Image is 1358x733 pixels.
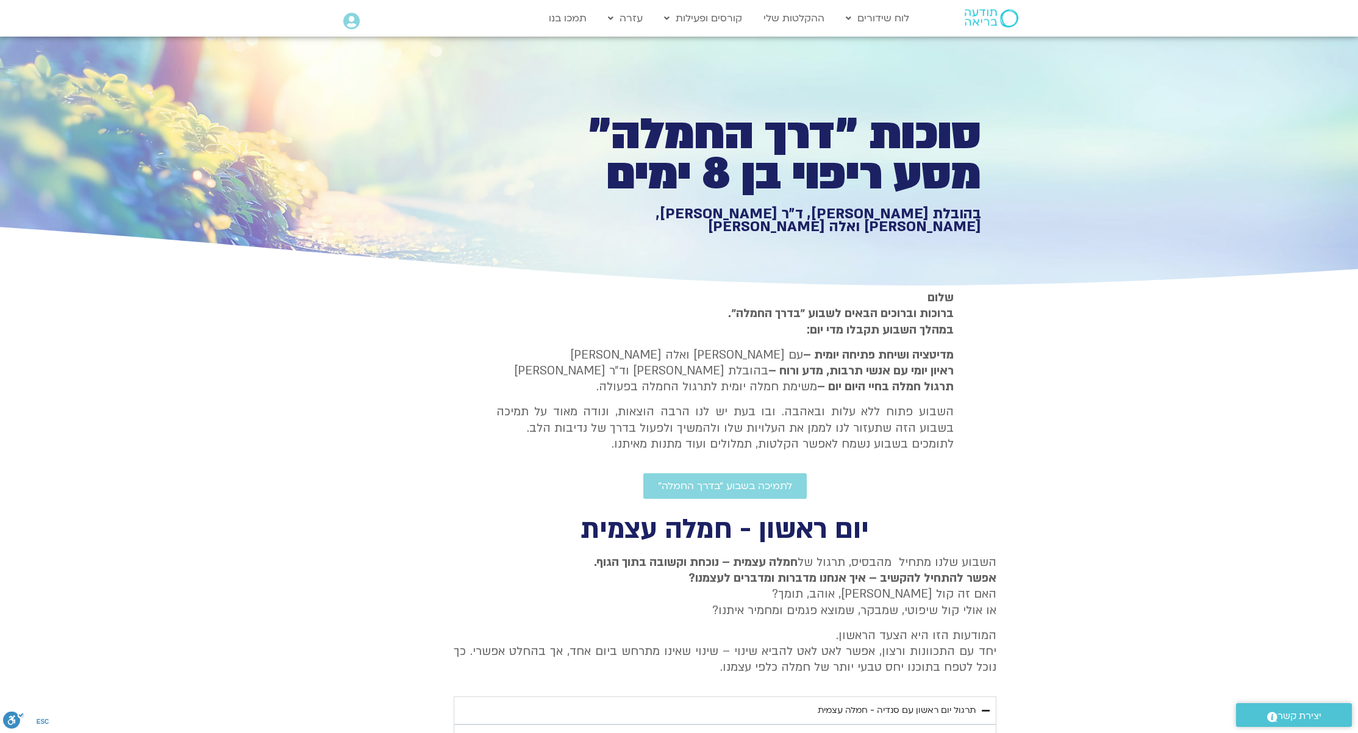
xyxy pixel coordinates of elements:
p: עם [PERSON_NAME] ואלה [PERSON_NAME] בהובלת [PERSON_NAME] וד״ר [PERSON_NAME] משימת חמלה יומית לתרג... [496,347,954,395]
span: לתמיכה בשבוע ״בדרך החמלה״ [658,481,792,492]
h1: בהובלת [PERSON_NAME], ד״ר [PERSON_NAME], [PERSON_NAME] ואלה [PERSON_NAME] [559,207,981,234]
a: עזרה [602,7,649,30]
b: תרגול חמלה בחיי היום יום – [817,379,954,395]
a: ההקלטות שלי [757,7,831,30]
h2: יום ראשון - חמלה עצמית [454,517,996,542]
strong: חמלה עצמית – נוכחת וקשובה בתוך הגוף. אפשר להתחיל להקשיב – איך אנחנו מדברות ומדברים לעצמנו? [594,554,996,586]
div: תרגול יום ראשון עם סנדיה - חמלה עצמית [818,703,976,718]
b: ראיון יומי עם אנשי תרבות, מדע ורוח – [768,363,954,379]
a: לוח שידורים [840,7,915,30]
h1: סוכות ״דרך החמלה״ מסע ריפוי בן 8 ימים [559,115,981,195]
p: המודעות הזו היא הצעד הראשון. יחד עם התכוונות ורצון, אפשר לאט לאט להביא שינוי – שינוי שאינו מתרחש ... [454,628,996,676]
span: יצירת קשר [1278,708,1321,724]
img: תודעה בריאה [965,9,1018,27]
a: קורסים ופעילות [658,7,748,30]
p: השבוע שלנו מתחיל מהבסיס, תרגול של האם זה קול [PERSON_NAME], אוהב, תומך? או אולי קול שיפוטי, שמבקר... [454,554,996,619]
strong: ברוכות וברוכים הבאים לשבוע ״בדרך החמלה״. במהלך השבוע תקבלו מדי יום: [728,306,954,337]
a: לתמיכה בשבוע ״בדרך החמלה״ [643,473,807,499]
a: יצירת קשר [1236,703,1352,727]
p: השבוע פתוח ללא עלות ובאהבה. ובו בעת יש לנו הרבה הוצאות, ונודה מאוד על תמיכה בשבוע הזה שתעזור לנו ... [496,404,954,452]
strong: שלום [927,290,954,306]
strong: מדיטציה ושיחת פתיחה יומית – [803,347,954,363]
a: תמכו בנו [543,7,593,30]
summary: תרגול יום ראשון עם סנדיה - חמלה עצמית [454,696,996,724]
